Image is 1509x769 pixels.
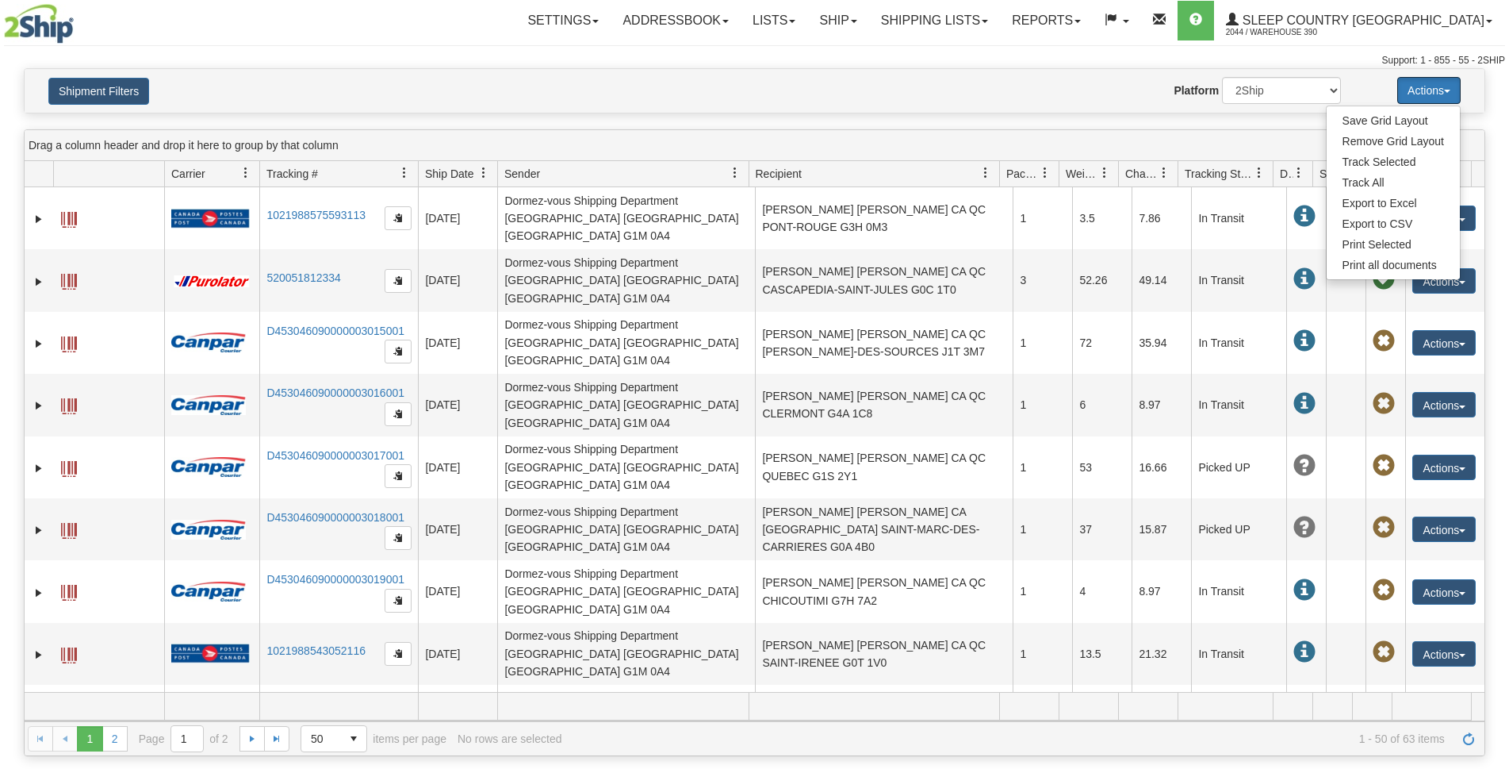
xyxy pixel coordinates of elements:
[1072,560,1132,622] td: 4
[1072,623,1132,685] td: 13.5
[1327,172,1460,193] a: Track All
[1285,160,1312,186] a: Delivery Status filter column settings
[1006,166,1040,182] span: Packages
[1412,330,1476,356] button: Actions
[1412,455,1476,480] button: Actions
[1013,498,1072,560] td: 1
[497,498,755,560] td: Dormez-vous Shipping Department [GEOGRAPHIC_DATA] [GEOGRAPHIC_DATA] [GEOGRAPHIC_DATA] G1M 0A4
[1072,498,1132,560] td: 37
[61,640,77,666] a: Label
[266,573,404,586] a: D453046090000003019001
[1327,110,1460,131] a: Save Grid Layout
[1066,166,1099,182] span: Weight
[266,209,366,221] a: 1021988575593113
[755,374,1013,436] td: [PERSON_NAME] [PERSON_NAME] CA QC CLERMONT G4A 1C8
[1327,193,1460,213] a: Export to Excel
[1032,160,1059,186] a: Packages filter column settings
[61,516,77,541] a: Label
[4,4,74,44] img: logo2044.jpg
[171,166,205,182] span: Carrier
[266,511,404,524] a: D453046090000003018001
[266,644,366,657] a: 1021988543052116
[418,187,497,249] td: [DATE]
[25,130,1484,161] div: grid grouping header
[61,205,77,230] a: Label
[1132,560,1191,622] td: 8.97
[1000,1,1093,40] a: Reports
[385,206,412,230] button: Copy to clipboard
[755,436,1013,498] td: [PERSON_NAME] [PERSON_NAME] CA QC QUEBEC G1S 2Y1
[1319,166,1333,182] span: Shipment Issues
[755,498,1013,560] td: [PERSON_NAME] [PERSON_NAME] CA [GEOGRAPHIC_DATA] SAINT-MARC-DES-CARRIERES G0A 4B0
[266,271,340,284] a: 520051812334
[1185,166,1254,182] span: Tracking Status
[470,160,497,186] a: Ship Date filter column settings
[497,623,755,685] td: Dormez-vous Shipping Department [GEOGRAPHIC_DATA] [GEOGRAPHIC_DATA] [GEOGRAPHIC_DATA] G1M 0A4
[1373,455,1395,477] span: Pickup Not Assigned
[239,726,265,752] a: Go to the next page
[61,391,77,417] a: Label
[1132,312,1191,374] td: 35.94
[171,395,246,415] img: 14 - Canpar
[1456,726,1481,752] a: Refresh
[385,526,412,550] button: Copy to clipboard
[61,454,77,479] a: Label
[1373,641,1395,663] span: Pickup Not Assigned
[385,340,412,363] button: Copy to clipboard
[741,1,807,40] a: Lists
[301,725,446,752] span: items per page
[171,209,249,229] img: 20 - Canada Post
[1327,213,1460,234] a: Export to CSV
[1013,249,1072,311] td: 3
[497,560,755,622] td: Dormez-vous Shipping Department [GEOGRAPHIC_DATA] [GEOGRAPHIC_DATA] [GEOGRAPHIC_DATA] G1M 0A4
[1013,623,1072,685] td: 1
[1293,393,1316,415] span: In Transit
[171,275,252,287] img: 11 - Purolator
[1132,623,1191,685] td: 21.32
[385,269,412,293] button: Copy to clipboard
[1191,498,1286,560] td: Picked UP
[102,726,128,752] a: 2
[755,312,1013,374] td: [PERSON_NAME] [PERSON_NAME] CA QC [PERSON_NAME]-DES-SOURCES J1T 3M7
[385,589,412,613] button: Copy to clipboard
[497,249,755,311] td: Dormez-vous Shipping Department [GEOGRAPHIC_DATA] [GEOGRAPHIC_DATA] [GEOGRAPHIC_DATA] G1M 0A4
[1191,249,1286,311] td: In Transit
[1132,685,1191,747] td: 28.31
[1091,160,1118,186] a: Weight filter column settings
[1327,234,1460,255] a: Print Selected
[497,436,755,498] td: Dormez-vous Shipping Department [GEOGRAPHIC_DATA] [GEOGRAPHIC_DATA] [GEOGRAPHIC_DATA] G1M 0A4
[1072,374,1132,436] td: 6
[1191,623,1286,685] td: In Transit
[266,166,318,182] span: Tracking #
[31,585,47,601] a: Expand
[1293,517,1316,539] span: Unknown
[611,1,741,40] a: Addressbook
[61,578,77,603] a: Label
[497,312,755,374] td: Dormez-vous Shipping Department [GEOGRAPHIC_DATA] [GEOGRAPHIC_DATA] [GEOGRAPHIC_DATA] G1M 0A4
[1191,436,1286,498] td: Picked UP
[391,160,418,186] a: Tracking # filter column settings
[266,386,404,399] a: D453046090000003016001
[31,460,47,476] a: Expand
[1293,206,1316,228] span: In Transit
[497,374,755,436] td: Dormez-vous Shipping Department [GEOGRAPHIC_DATA] [GEOGRAPHIC_DATA] [GEOGRAPHIC_DATA] G1M 0A4
[1191,312,1286,374] td: In Transit
[385,464,412,488] button: Copy to clipboard
[1013,187,1072,249] td: 1
[1013,685,1072,747] td: 1
[1373,268,1395,290] span: Pickup Successfully created
[1373,393,1395,415] span: Pickup Not Assigned
[1013,560,1072,622] td: 1
[1412,517,1476,542] button: Actions
[1013,374,1072,436] td: 1
[1246,160,1273,186] a: Tracking Status filter column settings
[1132,436,1191,498] td: 16.66
[171,644,249,663] img: 20 - Canada Post
[515,1,611,40] a: Settings
[1412,268,1476,294] button: Actions
[418,374,497,436] td: [DATE]
[869,1,1000,40] a: Shipping lists
[1373,579,1395,602] span: Pickup Not Assigned
[1191,560,1286,622] td: In Transit
[1239,13,1484,27] span: Sleep Country [GEOGRAPHIC_DATA]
